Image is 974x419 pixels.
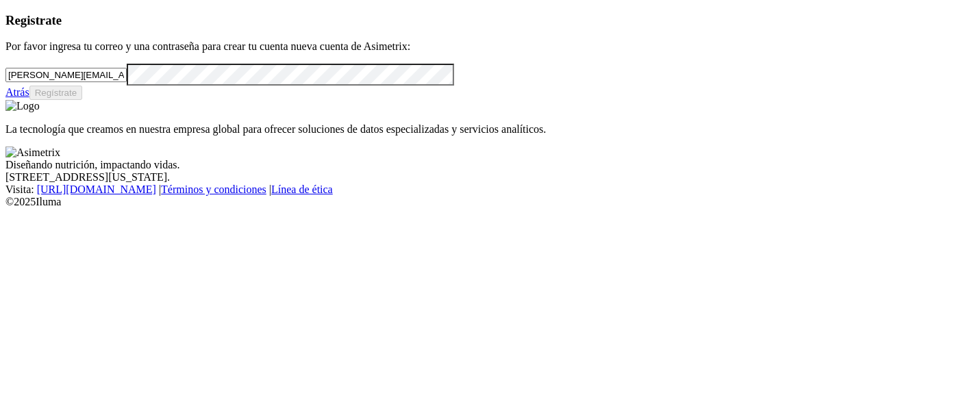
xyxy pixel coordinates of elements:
[5,100,40,112] img: Logo
[5,159,969,171] div: Diseñando nutrición, impactando vidas.
[5,196,969,208] div: © 2025 Iluma
[29,86,83,100] button: Regístrate
[5,147,60,159] img: Asimetrix
[5,40,969,53] p: Por favor ingresa tu correo y una contraseña para crear tu cuenta nueva cuenta de Asimetrix:
[5,68,127,82] input: Tu correo
[5,13,969,28] h3: Registrate
[161,183,266,195] a: Términos y condiciones
[5,171,969,183] div: [STREET_ADDRESS][US_STATE].
[271,183,333,195] a: Línea de ética
[5,183,969,196] div: Visita : | |
[5,86,29,98] a: Atrás
[37,183,156,195] a: [URL][DOMAIN_NAME]
[5,123,969,136] p: La tecnología que creamos en nuestra empresa global para ofrecer soluciones de datos especializad...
